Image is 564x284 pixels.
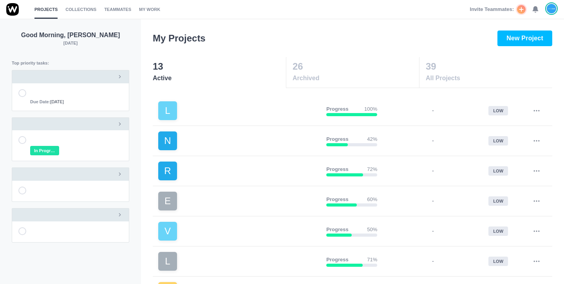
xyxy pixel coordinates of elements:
img: winio [6,3,19,16]
p: Progress [326,196,348,203]
p: 71% [367,256,377,264]
p: Progress [326,256,348,264]
div: low [488,226,508,236]
p: 13 [153,59,286,74]
div: low [488,196,508,206]
img: João Tosta [547,4,556,14]
p: [DATE] [12,40,129,47]
div: low [488,106,508,116]
a: L [158,252,320,271]
div: E [158,192,177,210]
div: V [158,222,177,241]
p: Good Morning, [PERSON_NAME] [12,31,129,40]
div: R [158,162,177,180]
div: low [488,166,508,176]
p: - [432,137,434,145]
p: Top priority tasks: [12,60,129,67]
strong: Due Date: [30,99,50,104]
p: Progress [326,165,348,173]
span: In Progress [30,146,59,156]
a: N [158,131,320,150]
span: All Projects [426,74,551,83]
p: Progress [326,226,348,234]
span: Invite Teammates: [470,5,514,13]
div: L [158,252,177,271]
p: - [432,197,434,205]
p: 100% [364,105,377,113]
p: 50% [367,226,377,234]
p: - [432,257,434,265]
div: N [158,131,177,150]
p: - [432,107,434,115]
p: 39 [426,59,551,74]
a: V [158,222,320,241]
p: 60% [367,196,377,203]
div: L [158,101,177,120]
p: 42% [367,135,377,143]
p: - [432,227,434,235]
span: Active [153,74,286,83]
div: low [488,257,508,266]
span: [DATE] [30,99,64,105]
a: E [158,192,320,210]
p: Progress [326,105,348,113]
div: low [488,136,508,146]
button: New Project [497,31,552,46]
p: 72% [367,165,377,173]
h3: My Projects [153,31,206,45]
p: Progress [326,135,348,143]
a: L [158,101,320,120]
p: - [432,167,434,175]
p: 26 [293,59,419,74]
a: R [158,162,320,180]
span: Archived [293,74,419,83]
